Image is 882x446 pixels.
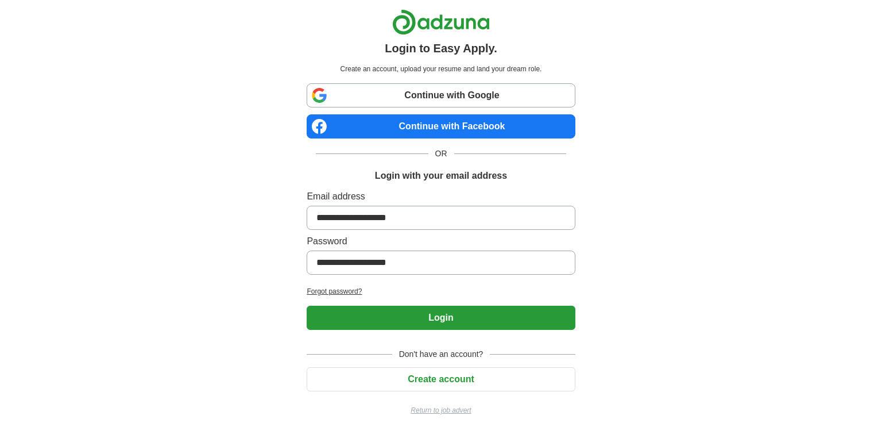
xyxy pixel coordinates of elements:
[307,234,575,248] label: Password
[309,64,572,74] p: Create an account, upload your resume and land your dream role.
[307,114,575,139] a: Continue with Facebook
[307,374,575,384] a: Create account
[392,9,490,35] img: Adzuna logo
[307,286,575,297] a: Forgot password?
[307,306,575,330] button: Login
[385,40,497,57] h1: Login to Easy Apply.
[307,367,575,391] button: Create account
[375,169,507,183] h1: Login with your email address
[392,348,490,360] span: Don't have an account?
[307,190,575,203] label: Email address
[428,148,454,160] span: OR
[307,83,575,107] a: Continue with Google
[307,405,575,416] a: Return to job advert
